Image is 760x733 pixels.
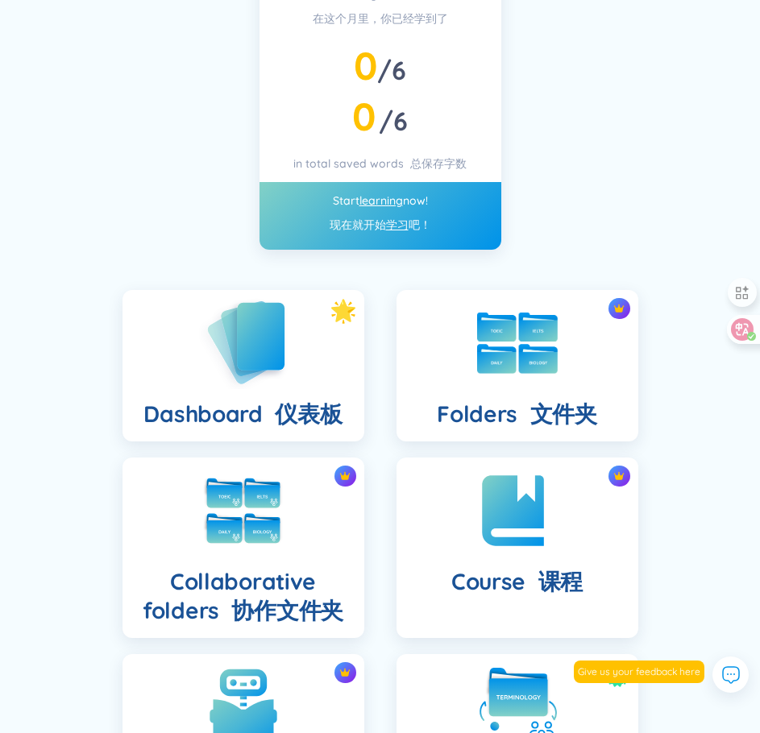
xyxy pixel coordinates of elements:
[272,155,488,172] div: in total saved words
[613,303,625,314] img: crown icon
[135,567,351,625] h4: Collaborative folders
[260,182,501,250] div: Start now!
[379,105,407,137] span: /
[106,290,380,441] a: Dashboard 仪表板
[106,458,380,638] a: crown iconCollaborative folders 协作文件夹
[339,667,351,678] img: crown icon
[386,217,409,232] a: 学习
[359,193,403,208] a: learning
[275,400,342,428] font: 仪表板
[352,92,376,140] span: 0
[393,105,408,137] span: 6
[380,290,654,441] a: crown iconFolders 文件夹
[330,217,431,232] font: 现在就开始 吧！
[339,470,351,482] img: crown icon
[377,54,405,86] span: /
[437,400,597,429] h4: Folders
[313,11,448,26] font: 在这个月里，你已经学到了
[451,567,583,596] h4: Course
[613,470,625,482] img: crown icon
[380,458,654,638] a: crown iconCourse 课程
[354,41,377,89] span: 0
[410,156,467,171] font: 总保存字数
[538,567,583,595] font: 课程
[231,596,343,624] font: 协作文件夹
[392,54,406,86] span: 6
[143,400,342,429] h4: Dashboard
[530,400,597,428] font: 文件夹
